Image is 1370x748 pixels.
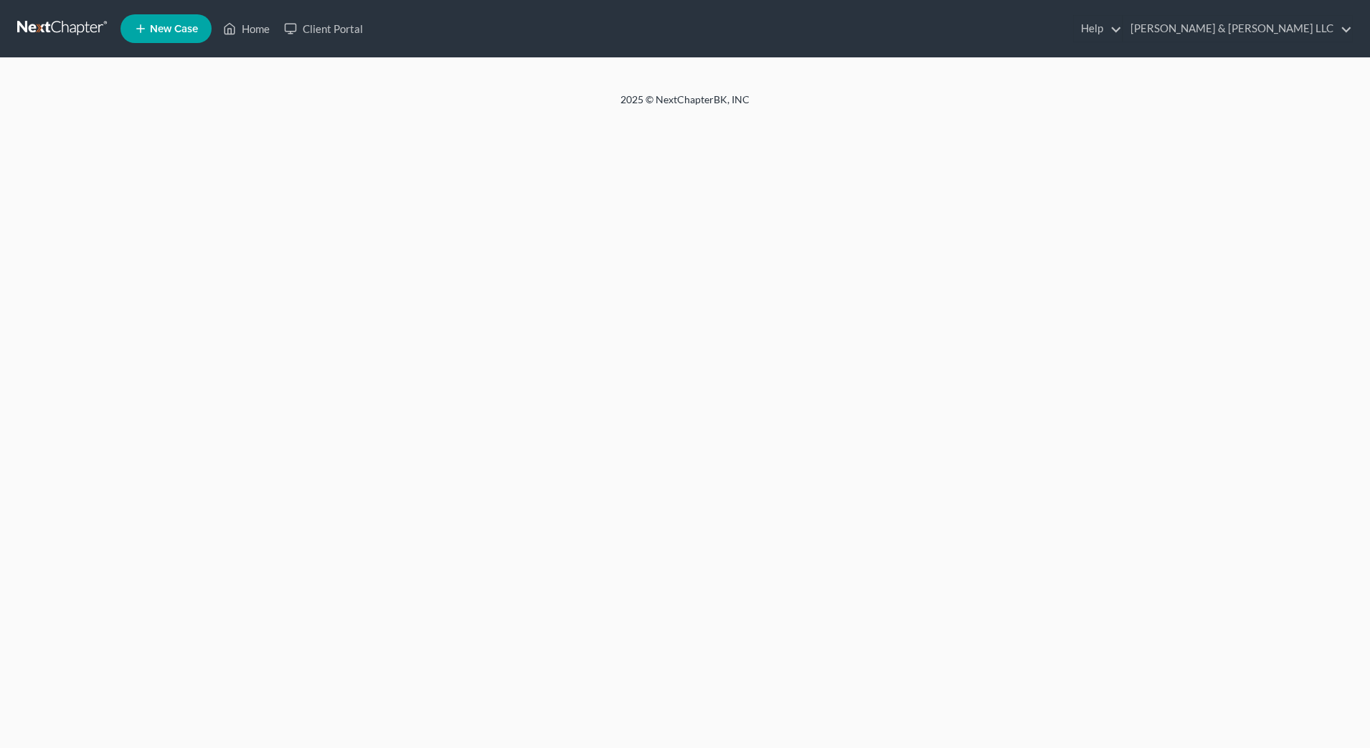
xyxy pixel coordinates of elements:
[277,16,370,42] a: Client Portal
[276,93,1094,118] div: 2025 © NextChapterBK, INC
[1074,16,1122,42] a: Help
[1123,16,1352,42] a: [PERSON_NAME] & [PERSON_NAME] LLC
[216,16,277,42] a: Home
[121,14,212,43] new-legal-case-button: New Case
